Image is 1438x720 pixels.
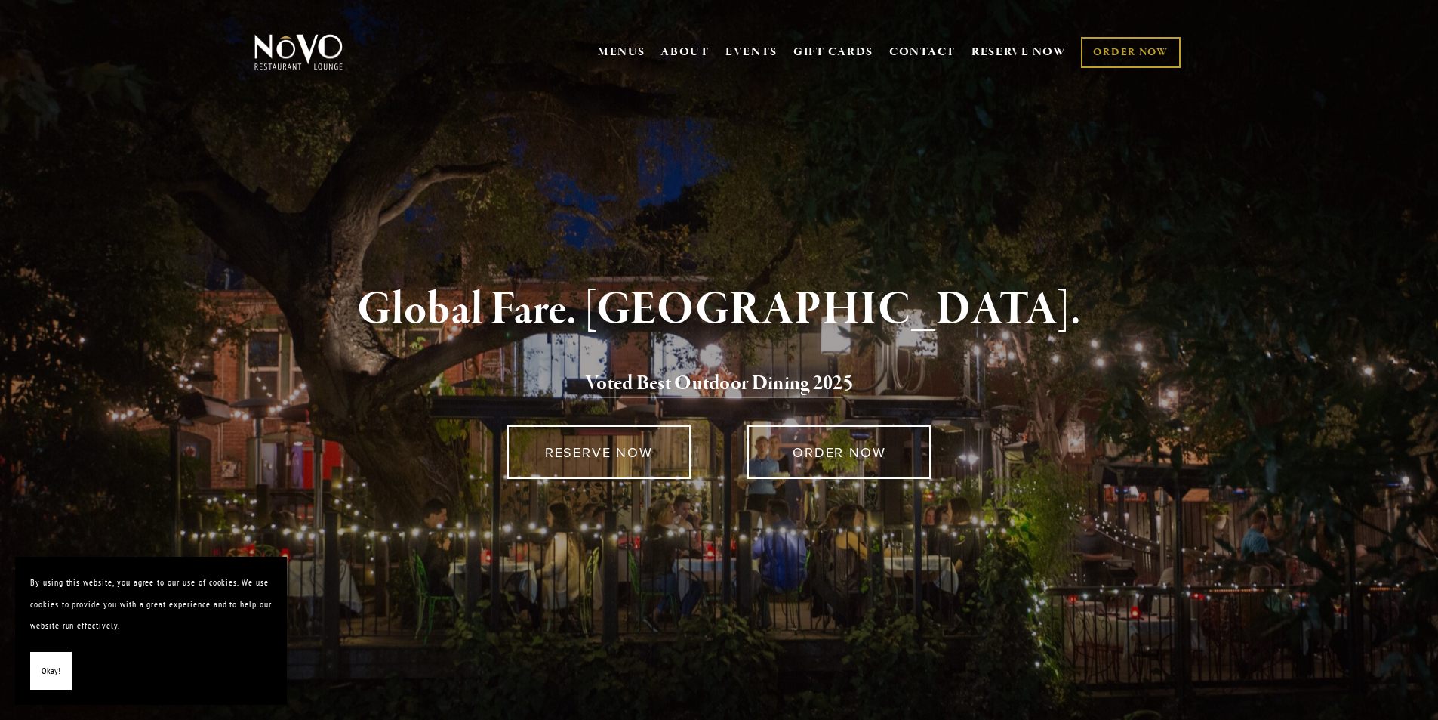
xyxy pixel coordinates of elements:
h2: 5 [279,368,1159,400]
a: EVENTS [725,45,778,60]
section: Cookie banner [15,557,287,705]
a: MENUS [598,45,645,60]
a: ORDER NOW [747,425,931,479]
button: Okay! [30,652,72,691]
a: RESERVE NOW [971,38,1067,66]
a: Voted Best Outdoor Dining 202 [585,370,843,399]
p: By using this website, you agree to our use of cookies. We use cookies to provide you with a grea... [30,572,272,637]
span: Okay! [42,660,60,682]
a: ORDER NOW [1081,37,1180,68]
a: RESERVE NOW [507,425,691,479]
img: Novo Restaurant &amp; Lounge [251,33,346,71]
a: GIFT CARDS [793,38,873,66]
a: ABOUT [660,45,710,60]
strong: Global Fare. [GEOGRAPHIC_DATA]. [357,281,1081,338]
a: CONTACT [889,38,956,66]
